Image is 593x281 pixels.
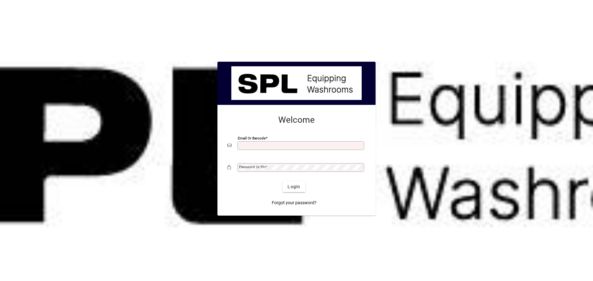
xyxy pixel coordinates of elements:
mat-label: Email or Barcode [238,136,266,140]
h2: Welcome [227,115,366,125]
mat-label: Password or Pin [239,165,266,169]
span: Forgot your password? [272,200,317,206]
a: Forgot your password? [269,197,319,208]
span: Login [288,184,300,190]
button: Login [283,181,305,192]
